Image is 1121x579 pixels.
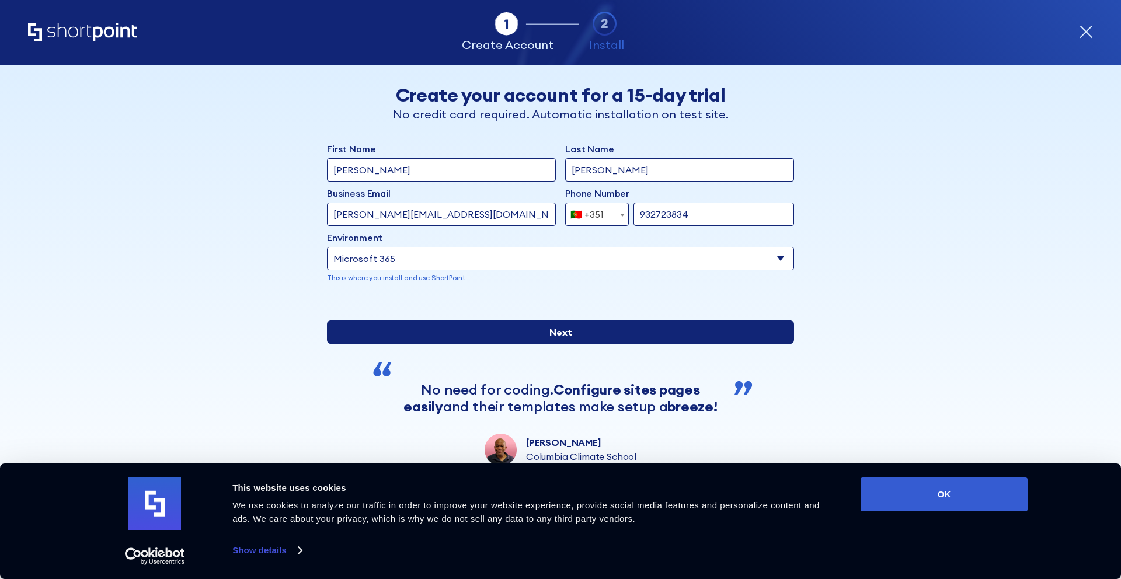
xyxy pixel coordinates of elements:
[128,477,181,530] img: logo
[232,500,820,524] span: We use cookies to analyze our traffic in order to improve your website experience, provide social...
[104,547,206,565] a: Usercentrics Cookiebot - opens in a new window
[861,477,1028,511] button: OK
[232,481,834,495] div: This website uses cookies
[232,542,301,559] a: Show details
